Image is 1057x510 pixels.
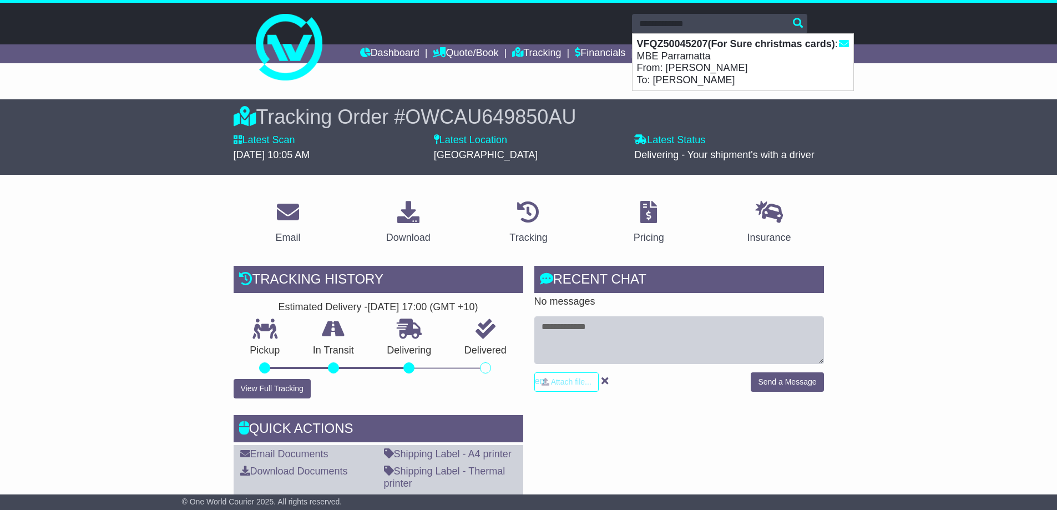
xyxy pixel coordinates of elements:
a: Pricing [626,197,671,249]
span: Delivering - Your shipment's with a driver [634,149,815,160]
span: OWCAU649850AU [405,105,576,128]
a: Email [268,197,307,249]
label: Latest Scan [234,134,295,147]
a: Tracking [512,44,561,63]
p: No messages [534,296,824,308]
div: Pricing [634,230,664,245]
div: Estimated Delivery - [234,301,523,314]
button: Send a Message [751,372,823,392]
a: Financials [575,44,625,63]
a: Shipping Label - Thermal printer [384,466,505,489]
strong: VFQZ50045207(For Sure christmas cards) [637,38,835,49]
span: [DATE] 10:05 AM [234,149,310,160]
div: Tracking history [234,266,523,296]
div: [DATE] 17:00 (GMT +10) [368,301,478,314]
a: Email Documents [240,448,328,459]
div: : MBE Parramatta From: [PERSON_NAME] To: [PERSON_NAME] [633,34,853,90]
p: Pickup [234,345,297,357]
a: Tracking [502,197,554,249]
a: Download Documents [240,466,348,477]
div: Tracking [509,230,547,245]
span: © One World Courier 2025. All rights reserved. [182,497,342,506]
a: Download [379,197,438,249]
div: RECENT CHAT [534,266,824,296]
label: Latest Status [634,134,705,147]
p: Delivered [448,345,523,357]
div: Download [386,230,431,245]
p: Delivering [371,345,448,357]
div: Quick Actions [234,415,523,445]
a: Quote/Book [433,44,498,63]
a: Shipping Label - A4 printer [384,448,512,459]
span: [GEOGRAPHIC_DATA] [434,149,538,160]
a: Insurance [740,197,798,249]
label: Latest Location [434,134,507,147]
a: Dashboard [360,44,419,63]
button: View Full Tracking [234,379,311,398]
div: Insurance [747,230,791,245]
div: Tracking Order # [234,105,824,129]
p: In Transit [296,345,371,357]
div: Email [275,230,300,245]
